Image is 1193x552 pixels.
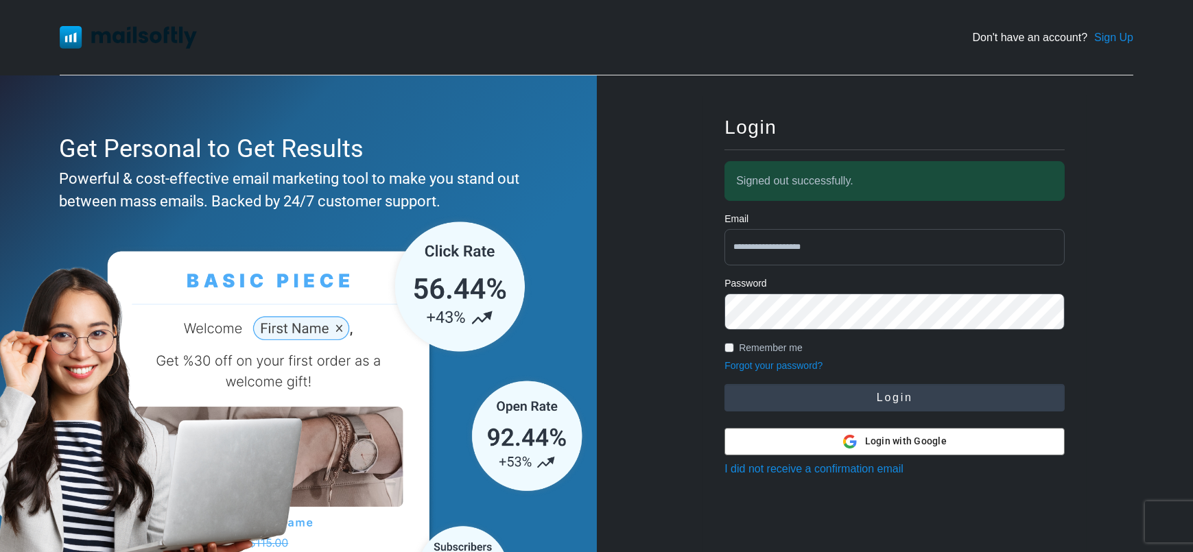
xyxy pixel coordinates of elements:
label: Remember me [739,341,803,355]
button: Login [724,384,1065,411]
div: Don't have an account? [973,29,1134,46]
a: I did not receive a confirmation email [724,463,903,475]
a: Forgot your password? [724,360,823,371]
div: Get Personal to Get Results [59,130,531,167]
label: Email [724,212,748,226]
button: Login with Google [724,428,1065,455]
label: Password [724,276,766,291]
span: Login with Google [865,434,947,448]
div: Powerful & cost-effective email marketing tool to make you stand out between mass emails. Backed ... [59,167,531,213]
span: Login [724,117,777,138]
div: Signed out successfully. [724,161,1065,201]
a: Sign Up [1094,29,1133,46]
img: Mailsoftly [60,26,197,48]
